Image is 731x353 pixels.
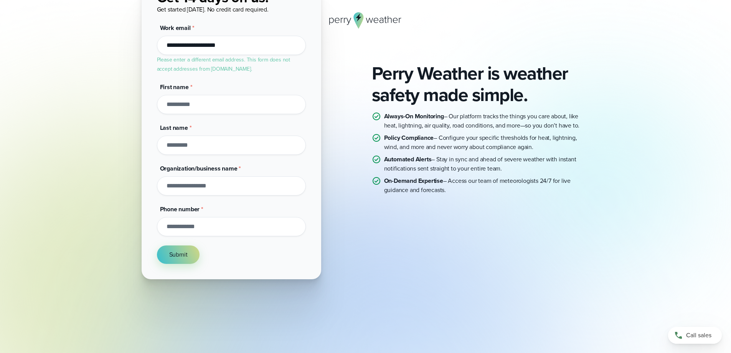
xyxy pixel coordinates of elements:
[160,164,238,173] span: Organization/business name
[160,123,188,132] span: Last name
[160,205,200,214] span: Phone number
[384,176,590,195] p: – Access our team of meteorologists 24/7 for live guidance and forecasts.
[686,331,711,340] span: Call sales
[157,5,269,14] span: Get started [DATE]. No credit card required.
[384,155,590,173] p: – Stay in sync and ahead of severe weather with instant notifications sent straight to your entir...
[157,245,200,264] button: Submit
[384,155,432,164] strong: Automated Alerts
[384,112,444,121] strong: Always-On Monitoring
[169,250,188,259] span: Submit
[668,327,722,344] a: Call sales
[160,83,189,91] span: First name
[384,133,434,142] strong: Policy Compliance
[384,176,443,185] strong: On-Demand Expertise
[384,112,590,130] p: – Our platform tracks the things you care about, like heat, lightning, air quality, road conditio...
[157,56,290,73] label: Please enter a different email address. This form does not accept addresses from [DOMAIN_NAME].
[372,63,590,106] h2: Perry Weather is weather safety made simple.
[384,133,590,152] p: – Configure your specific thresholds for heat, lightning, wind, and more and never worry about co...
